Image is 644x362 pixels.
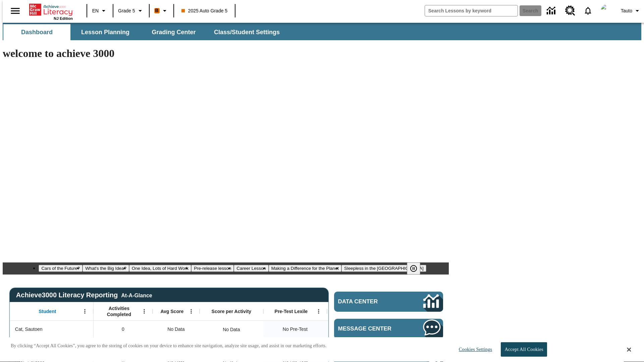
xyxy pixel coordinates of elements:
[214,28,280,36] span: Class/Student Settings
[407,262,427,275] div: Pause
[89,5,111,17] button: Language: EN, Select a language
[15,326,43,333] span: Cat, Sautoen
[153,321,200,338] div: No Data, Cat, Sautoen
[334,319,443,339] a: Message Center
[121,291,152,299] div: At-A-Glance
[54,16,73,20] span: NJ Edition
[338,298,401,305] span: Data Center
[341,265,426,272] button: Slide 7 Sleepless in the Animal Kingdom
[501,342,547,357] button: Accept All Cookies
[283,326,308,333] span: No Pre-Test, Cat, Sautoen
[186,306,196,316] button: Open Menu
[597,2,618,19] button: Select a new avatar
[39,265,83,272] button: Slide 1 Cars of the Future?
[579,2,597,19] a: Notifications
[219,323,243,336] div: No Data, Cat, Sautoen
[3,24,70,40] button: Dashboard
[83,265,129,272] button: Slide 2 What's the Big Idea?
[72,24,139,40] button: Lesson Planning
[234,265,268,272] button: Slide 5 Career Lesson
[181,7,228,14] span: 2025 Auto Grade 5
[3,47,449,60] h1: welcome to achieve 3000
[11,343,327,349] p: By clicking “Accept All Cookies”, you agree to the storing of cookies on your device to enhance s...
[543,2,561,20] a: Data Center
[627,347,631,353] button: Close
[621,7,632,14] span: Tauto
[92,7,99,14] span: EN
[212,308,252,314] span: Score per Activity
[3,23,641,40] div: SubNavbar
[115,5,147,17] button: Grade: Grade 5, Select a grade
[601,4,614,17] img: avatar image
[152,28,196,36] span: Grading Center
[164,322,188,336] span: No Data
[94,321,153,338] div: 0, Cat, Sautoen
[275,308,308,314] span: Pre-Test Lexile
[97,305,141,317] span: Activities Completed
[314,306,324,316] button: Open Menu
[191,265,234,272] button: Slide 4 Pre-release lesson
[407,262,420,275] button: Pause
[152,5,171,17] button: Boost Class color is orange. Change class color
[39,308,56,314] span: Student
[29,3,73,16] a: Home
[209,24,285,40] button: Class/Student Settings
[3,24,286,40] div: SubNavbar
[81,28,129,36] span: Lesson Planning
[29,2,73,20] div: Home
[160,308,183,314] span: Avg Score
[618,5,644,17] button: Profile/Settings
[139,306,149,316] button: Open Menu
[122,326,124,333] span: 0
[118,7,135,14] span: Grade 5
[269,265,341,272] button: Slide 6 Making a Difference for the Planet
[129,265,191,272] button: Slide 3 One Idea, Lots of Hard Work
[5,1,25,21] button: Open side menu
[140,24,207,40] button: Grading Center
[425,5,518,16] input: search field
[16,291,152,299] span: Achieve3000 Literacy Reporting
[561,2,579,20] a: Resource Center, Will open in new tab
[155,6,159,15] span: B
[338,325,403,332] span: Message Center
[453,343,495,356] button: Cookies Settings
[80,306,90,316] button: Open Menu
[21,28,53,36] span: Dashboard
[334,292,443,312] a: Data Center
